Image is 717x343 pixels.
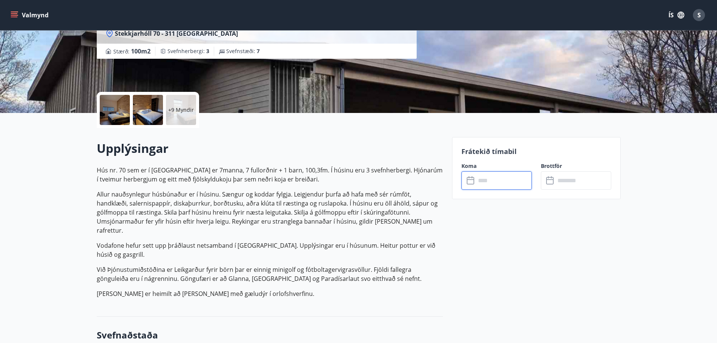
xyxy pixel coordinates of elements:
[664,8,688,22] button: ÍS
[97,241,443,259] p: Vodafone hefur sett upp þráðlaust netsamband í [GEOGRAPHIC_DATA]. Upplýsingar eru í húsunum. Heit...
[461,146,611,156] p: Frátekið tímabil
[168,106,194,114] p: +9 Myndir
[131,47,151,55] span: 100 m2
[97,166,443,184] p: Hús nr. 70 sem er í [GEOGRAPHIC_DATA] er 7manna, 7 fullorðnir + 1 barn, 100,3fm. Í húsinu eru 3 s...
[97,190,443,235] p: Allur nauðsynlegur húsbúnaður er í húsinu. Sængur og koddar fylgja. Leigjendur þurfa að hafa með ...
[167,47,209,55] span: Svefnherbergi :
[97,289,443,298] p: [PERSON_NAME] er heimilt að [PERSON_NAME] með gæludýr í orlofshverfinu.
[257,47,260,55] span: 7
[461,162,532,170] label: Koma
[97,329,443,341] h3: Svefnaðstaða
[226,47,260,55] span: Svefnstæði :
[115,29,238,38] span: Stekkjarhóll 70 - 311 [GEOGRAPHIC_DATA]
[97,265,443,283] p: Við Þjónustumiðstöðina er Leikgarður fyrir börn þar er einnig minigolf og fótboltagervigrasvöllur...
[113,47,151,56] span: Stærð :
[97,140,443,157] h2: Upplýsingar
[206,47,209,55] span: 3
[9,8,52,22] button: menu
[690,6,708,24] button: S
[541,162,611,170] label: Brottför
[697,11,701,19] span: S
